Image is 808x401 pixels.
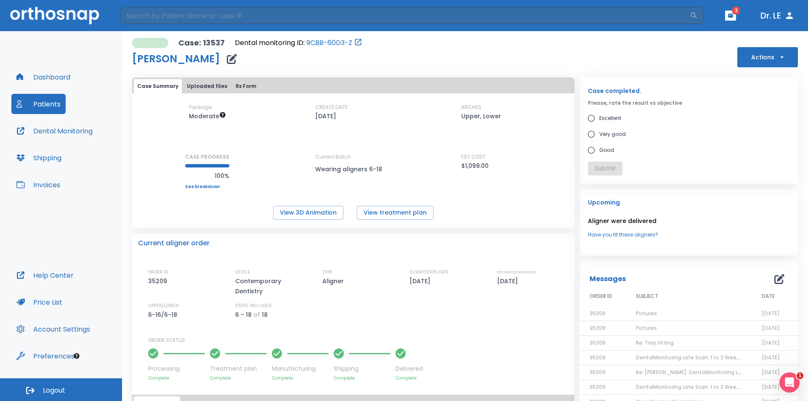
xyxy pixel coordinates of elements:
p: 35209 [148,276,170,286]
button: Preferences [11,346,80,366]
p: Processing [148,364,205,373]
p: EST COST [461,153,486,161]
span: 1 [797,372,803,379]
button: Price List [11,292,67,312]
p: Complete [396,375,423,381]
button: Dental Monitoring [11,121,98,141]
p: Contemporary Dentistry [235,276,307,296]
p: Upper, Lower [461,111,501,121]
div: Open patient in dental monitoring portal [235,38,362,48]
p: 18 [262,310,268,320]
a: 9CBB-60D3-Z [306,38,352,48]
p: Package [189,104,212,111]
span: 35209 [590,339,606,346]
span: [DATE] [762,354,780,361]
p: 6 - 18 [235,310,252,320]
p: Complete [148,375,205,381]
p: SUBMISSION DATE [409,268,449,276]
p: 6-16/6-18 [148,310,180,320]
p: [DATE] [497,276,521,286]
p: Current aligner order [138,238,210,248]
p: Wearing aligners 6-18 [315,164,391,174]
span: Very good [599,129,626,139]
p: Delivered [396,364,423,373]
p: Complete [272,375,329,381]
span: DATE [762,292,775,300]
p: UPPER/LOWER [148,302,179,310]
button: Shipping [11,148,66,168]
p: ORDER ID [148,268,168,276]
p: STEPS INCLUDED [235,302,271,310]
p: Aligner were delivered [588,216,789,226]
p: Aligner [322,276,347,286]
span: [DATE] [762,339,780,346]
span: [DATE] [762,369,780,376]
button: View 3D Animation [273,206,343,220]
button: Case Summary [134,79,182,93]
p: $1,099.00 [461,161,489,171]
p: Case: 13537 [178,38,225,48]
span: 35209 [590,354,606,361]
a: See breakdown [185,184,229,189]
p: Shipping [334,364,391,373]
span: Re: Tray fitting [636,339,674,346]
p: of [253,310,260,320]
button: Account Settings [11,319,95,339]
p: Complete [334,375,391,381]
a: Have you fit these aligners? [588,231,789,239]
span: Pictures [636,310,657,317]
span: 35209 [590,324,606,332]
p: Messages [590,274,626,284]
button: View treatment plan [357,206,433,220]
p: [DATE] [409,276,433,286]
p: CREATE DATE [315,104,348,111]
span: [DATE] [762,324,780,332]
span: 3 [732,6,740,15]
button: Rx Form [232,79,260,93]
span: ORDER ID [590,292,612,300]
p: ORDER STATUS [148,337,569,344]
p: ESTIMATED SHIP DATE [497,268,536,276]
span: [DATE] [762,383,780,390]
span: 35209 [590,383,606,390]
p: Upcoming [588,197,789,207]
input: Search by Patient Name or Case # [120,7,690,24]
span: SUBJECT [636,292,658,300]
h1: [PERSON_NAME] [132,54,220,64]
iframe: Intercom live chat [779,372,800,393]
button: Uploaded files [183,79,231,93]
div: tabs [134,79,573,93]
p: Dental monitoring ID: [235,38,305,48]
button: Patients [11,94,66,114]
button: Dr. LE [757,8,798,23]
span: Logout [43,386,65,395]
span: Pictures [636,324,657,332]
span: 35209 [590,369,606,376]
img: Orthosnap [10,7,99,24]
span: DentalMonitoring Late Scan: 1 to 2 Weeks Notification [636,354,774,361]
span: Excellent [599,113,621,123]
p: TYPE [322,268,332,276]
span: [DATE] [762,310,780,317]
button: Help Center [11,265,79,285]
p: [DATE] [315,111,336,121]
p: Current Batch [315,153,391,161]
p: 100% [185,171,229,181]
span: DentalMonitoring Late Scan: 1 to 2 Weeks Notification [636,383,774,390]
button: Dashboard [11,67,75,87]
span: 35209 [590,310,606,317]
span: Up to 20 Steps (40 aligners) [189,112,226,120]
p: OFFICE [235,268,250,276]
a: Invoices [11,175,65,195]
p: Please, rate the result vs objective [588,99,789,107]
p: CASE PROGRESS [185,153,229,161]
p: Treatment plan [210,364,267,373]
p: Manufacturing [272,364,329,373]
